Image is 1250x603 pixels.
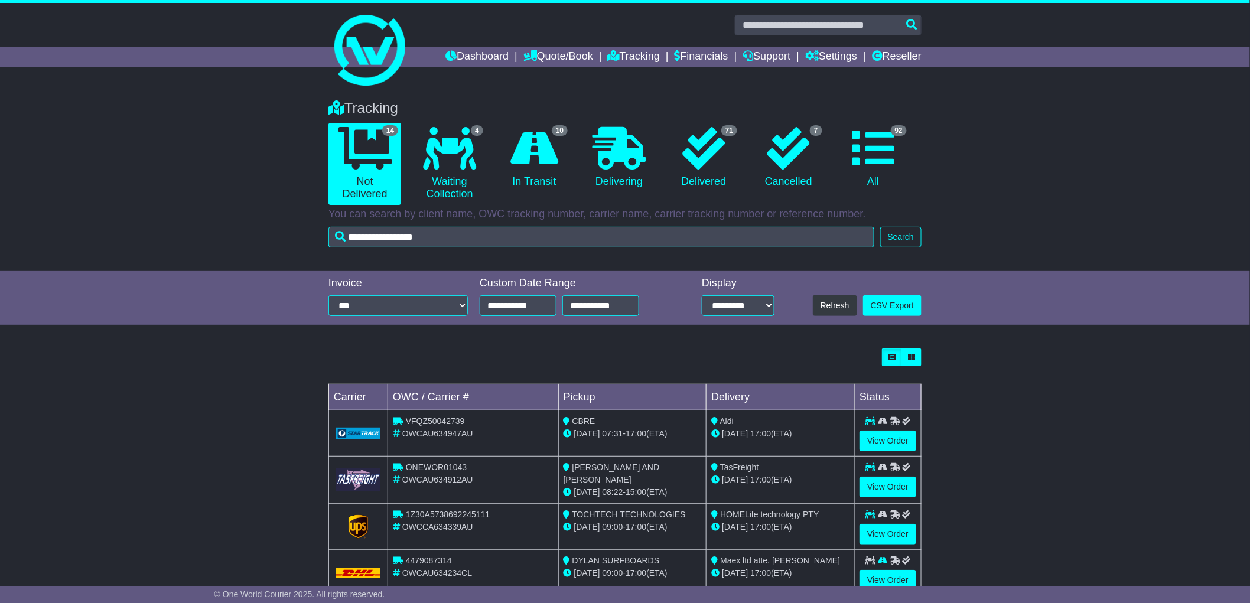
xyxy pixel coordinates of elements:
[626,522,646,532] span: 17:00
[413,123,486,205] a: 4 Waiting Collection
[574,487,600,497] span: [DATE]
[323,100,927,117] div: Tracking
[406,556,452,565] span: 4479087314
[445,47,509,67] a: Dashboard
[750,429,771,438] span: 17:00
[722,568,748,578] span: [DATE]
[572,416,595,426] span: CBRE
[855,384,922,410] td: Status
[721,125,737,136] span: 71
[523,47,593,67] a: Quote/Book
[702,277,774,290] div: Display
[406,462,467,472] span: ONEWOR01043
[720,556,840,565] span: Maex ltd atte. [PERSON_NAME]
[668,123,740,193] a: 71 Delivered
[336,568,380,578] img: DHL.png
[402,429,473,438] span: OWCAU634947AU
[860,524,916,545] a: View Order
[626,568,646,578] span: 17:00
[328,277,468,290] div: Invoice
[752,123,825,193] a: 7 Cancelled
[402,522,473,532] span: OWCCA634339AU
[574,568,600,578] span: [DATE]
[480,277,669,290] div: Custom Date Range
[572,510,685,519] span: TOCHTECH TECHNOLOGIES
[574,429,600,438] span: [DATE]
[810,125,822,136] span: 7
[564,567,702,579] div: - (ETA)
[336,428,380,439] img: GetCarrierServiceLogo
[582,123,655,193] a: Delivering
[402,568,472,578] span: OWCAU634234CL
[813,295,857,316] button: Refresh
[722,429,748,438] span: [DATE]
[608,47,660,67] a: Tracking
[722,522,748,532] span: [DATE]
[603,429,623,438] span: 07:31
[626,429,646,438] span: 17:00
[564,462,660,484] span: [PERSON_NAME] AND [PERSON_NAME]
[564,486,702,498] div: - (ETA)
[564,428,702,440] div: - (ETA)
[860,431,916,451] a: View Order
[711,521,849,533] div: (ETA)
[572,556,660,565] span: DYLAN SURFBOARDS
[603,522,623,532] span: 09:00
[349,515,369,539] img: GetCarrierServiceLogo
[552,125,568,136] span: 10
[603,487,623,497] span: 08:22
[564,521,702,533] div: - (ETA)
[722,475,748,484] span: [DATE]
[336,468,380,491] img: GetCarrierServiceLogo
[720,510,819,519] span: HOMELife technology PTY
[574,522,600,532] span: [DATE]
[743,47,790,67] a: Support
[872,47,922,67] a: Reseller
[711,567,849,579] div: (ETA)
[805,47,857,67] a: Settings
[707,384,855,410] td: Delivery
[750,568,771,578] span: 17:00
[720,416,734,426] span: Aldi
[329,384,388,410] td: Carrier
[626,487,646,497] span: 15:00
[603,568,623,578] span: 09:00
[406,510,490,519] span: 1Z30A5738692245111
[675,47,728,67] a: Financials
[214,589,385,599] span: © One World Courier 2025. All rights reserved.
[388,384,559,410] td: OWC / Carrier #
[328,208,922,221] p: You can search by client name, OWC tracking number, carrier name, carrier tracking number or refe...
[402,475,473,484] span: OWCAU634912AU
[471,125,483,136] span: 4
[750,522,771,532] span: 17:00
[711,428,849,440] div: (ETA)
[498,123,571,193] a: 10 In Transit
[891,125,907,136] span: 92
[880,227,922,247] button: Search
[750,475,771,484] span: 17:00
[558,384,707,410] td: Pickup
[711,474,849,486] div: (ETA)
[720,462,759,472] span: TasFreight
[860,570,916,591] a: View Order
[328,123,401,205] a: 14 Not Delivered
[406,416,465,426] span: VFQZ50042739
[382,125,398,136] span: 14
[863,295,922,316] a: CSV Export
[837,123,910,193] a: 92 All
[860,477,916,497] a: View Order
